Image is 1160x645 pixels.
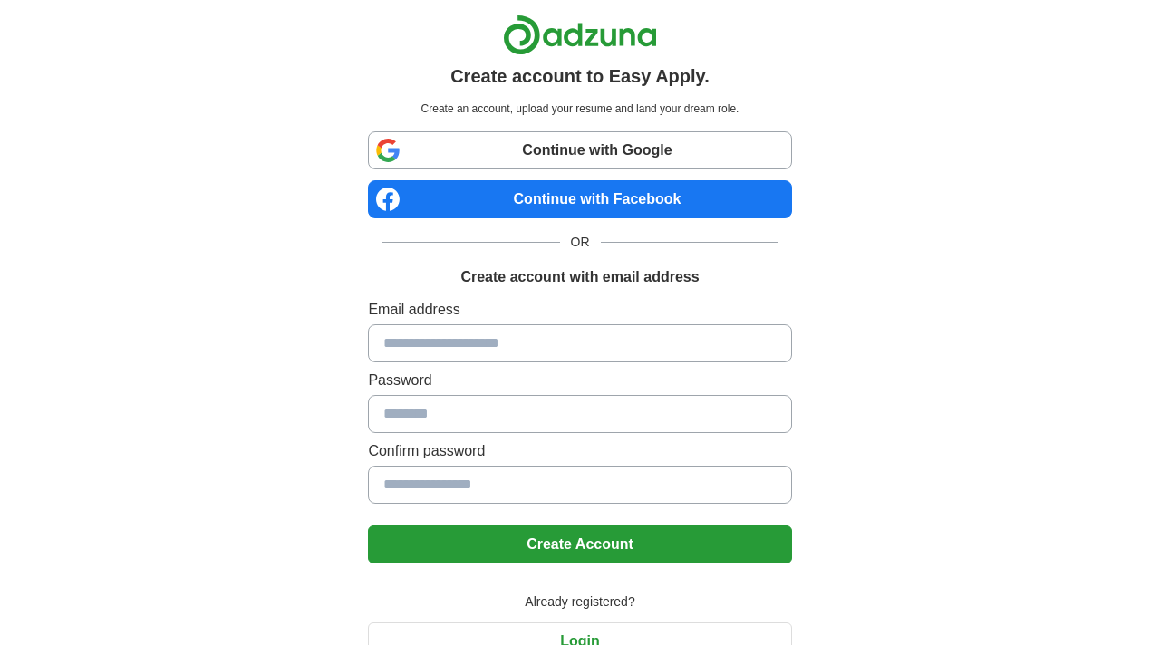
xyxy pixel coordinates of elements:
[368,299,791,321] label: Email address
[514,592,645,611] span: Already registered?
[372,101,788,117] p: Create an account, upload your resume and land your dream role.
[368,131,791,169] a: Continue with Google
[368,370,791,391] label: Password
[368,525,791,563] button: Create Account
[368,180,791,218] a: Continue with Facebook
[368,440,791,462] label: Confirm password
[460,266,699,288] h1: Create account with email address
[450,63,710,90] h1: Create account to Easy Apply.
[503,14,657,55] img: Adzuna logo
[560,233,601,252] span: OR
